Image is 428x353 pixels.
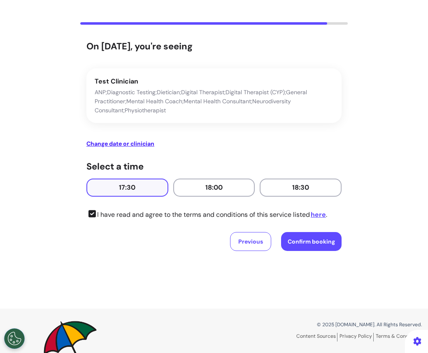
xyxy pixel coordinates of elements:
[86,139,154,148] button: Change date or clinician
[260,179,342,197] button: 18:30
[173,179,255,197] button: 18:00
[281,232,342,251] button: Confirm booking
[86,161,342,172] h4: Select a time
[230,232,271,251] button: Previous
[340,333,374,341] a: Privacy Policy
[86,210,327,220] p: I have read and agree to the terms and conditions of this service listed .
[86,41,342,52] h3: On [DATE], you're seeing
[296,333,337,341] a: Content Sources
[310,210,326,219] a: here
[86,179,168,197] button: 17:30
[95,77,138,86] span: Test Clinician
[95,88,333,115] p: ANP;Diagnostic Testing;Dietician;Digital Therapist;Digital Therapist (CYP);General Practitioner;M...
[4,328,25,349] button: Open Preferences
[288,238,335,245] span: Confirm booking
[376,333,422,339] a: Terms & Conditions
[220,321,422,328] p: © 2025 [DOMAIN_NAME]. All Rights Reserved.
